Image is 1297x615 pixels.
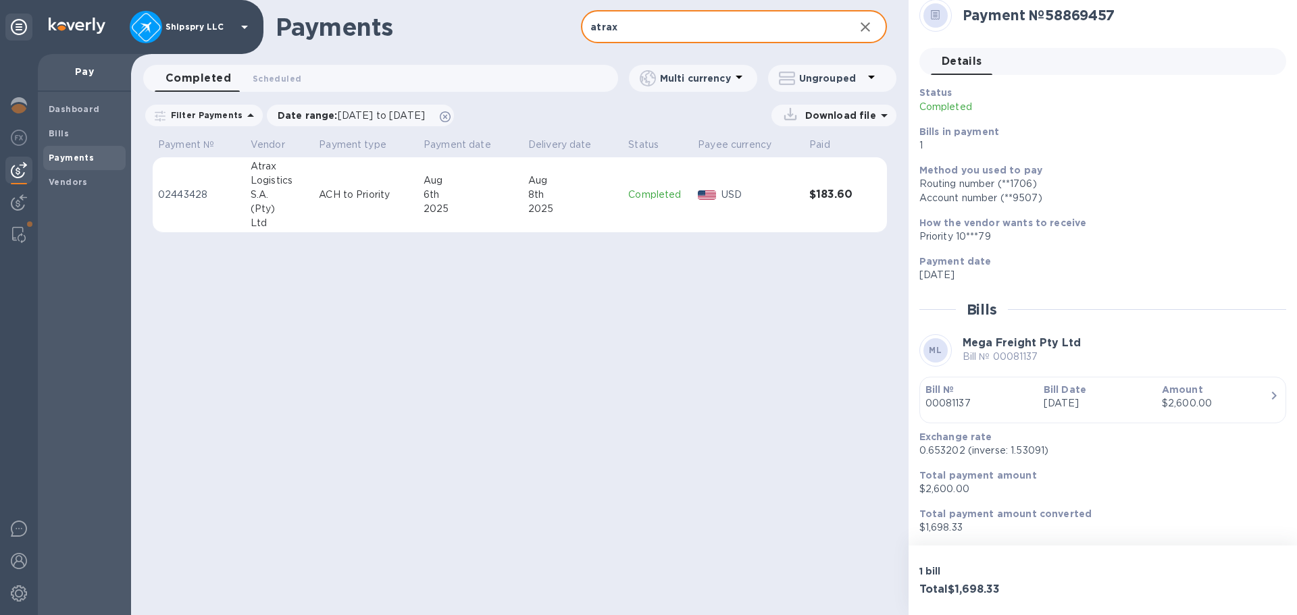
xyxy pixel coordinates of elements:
[809,138,830,152] p: Paid
[267,105,454,126] div: Date range:[DATE] to [DATE]
[251,202,308,216] div: (Pty)
[424,188,517,202] div: 6th
[919,431,992,442] b: Exchange rate
[251,159,308,173] div: Atrax
[166,69,231,88] span: Completed
[919,520,1275,535] p: $1,698.33
[925,384,955,395] b: Bill №
[919,564,1098,578] p: 1 bill
[919,177,1275,191] div: Routing number (**1706)
[528,138,609,152] span: Delivery date
[963,7,1275,24] h2: Payment № 58869457
[628,138,659,152] p: Status
[424,202,517,216] div: 2025
[1044,396,1151,410] p: [DATE]
[721,188,798,202] p: USD
[942,52,982,71] span: Details
[319,188,413,202] p: ACH to Priority
[919,482,1275,496] p: $2,600.00
[424,138,491,152] p: Payment date
[967,301,997,318] h2: Bills
[276,13,581,41] h1: Payments
[528,173,617,188] div: Aug
[919,470,1037,481] b: Total payment amount
[528,138,592,152] p: Delivery date
[628,138,676,152] span: Status
[278,109,432,122] p: Date range :
[251,138,303,152] span: Vendor
[919,126,999,137] b: Bills in payment
[919,217,1087,228] b: How the vendor wants to receive
[1162,384,1203,395] b: Amount
[929,345,942,355] b: ML
[338,110,425,121] span: [DATE] to [DATE]
[919,444,1275,458] p: 0.653202 (inverse: 1.53091)
[49,104,100,114] b: Dashboard
[660,72,731,85] p: Multi currency
[919,268,1275,282] p: [DATE]
[919,165,1042,176] b: Method you used to pay
[49,18,105,34] img: Logo
[963,336,1081,349] b: Mega Freight Pty Ltd
[528,202,617,216] div: 2025
[698,190,716,200] img: USD
[919,191,1275,205] div: Account number (**9507)
[166,109,243,121] p: Filter Payments
[11,130,27,146] img: Foreign exchange
[698,138,771,152] p: Payee currency
[919,256,992,267] b: Payment date
[49,65,120,78] p: Pay
[251,188,308,202] div: S.A.
[319,138,404,152] span: Payment type
[1162,396,1269,410] div: $2,600.00
[424,173,517,188] div: Aug
[919,230,1275,244] div: Priority 10***79
[809,188,857,201] h3: $183.60
[49,177,88,187] b: Vendors
[158,138,232,152] span: Payment №
[919,100,1157,114] p: Completed
[1044,384,1086,395] b: Bill Date
[628,188,687,202] p: Completed
[799,72,863,85] p: Ungrouped
[251,216,308,230] div: Ltd
[158,138,214,152] p: Payment №
[800,109,876,122] p: Download file
[319,138,386,152] p: Payment type
[166,22,233,32] p: Shipspry LLC
[49,153,94,163] b: Payments
[919,377,1286,423] button: Bill №00081137Bill Date[DATE]Amount$2,600.00
[919,87,952,98] b: Status
[424,138,509,152] span: Payment date
[49,128,69,138] b: Bills
[698,138,789,152] span: Payee currency
[528,188,617,202] div: 8th
[919,508,1092,519] b: Total payment amount converted
[253,72,301,86] span: Scheduled
[919,583,1098,596] h3: Total $1,698.33
[809,138,848,152] span: Paid
[919,138,1275,153] p: 1
[251,138,285,152] p: Vendor
[963,350,1081,364] p: Bill № 00081137
[251,173,308,188] div: Logistics
[925,396,1033,410] p: 00081137
[158,188,240,202] p: 02443428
